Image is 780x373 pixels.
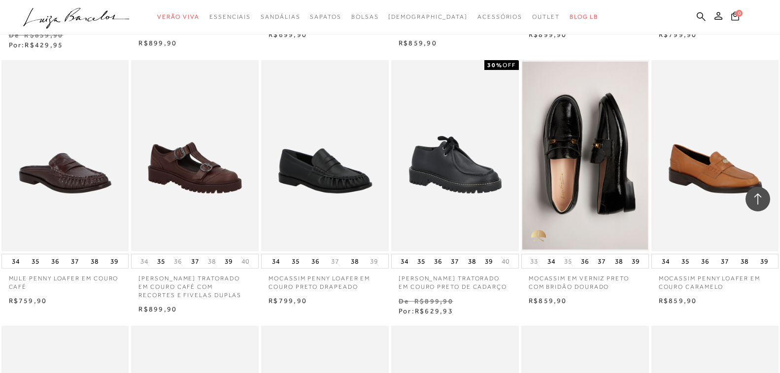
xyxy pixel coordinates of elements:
[392,62,518,250] img: MOCASSIM TRATORADO EM COURO PRETO DE CADARÇO
[399,297,409,305] small: De
[29,254,42,268] button: 35
[25,41,63,49] span: R$429,95
[138,305,177,313] span: R$899,90
[238,257,252,266] button: 40
[222,254,236,268] button: 39
[262,62,388,250] img: MOCASSIM PENNY LOAFER EM COURO PRETO DRAPEADO
[652,62,778,250] img: MOCASSIM PENNY LOAFER EM COURO CARAMELO
[570,13,598,20] span: BLOG LB
[482,254,496,268] button: 39
[728,11,742,24] button: 0
[261,8,300,26] a: categoryNavScreenReaderText
[351,13,379,20] span: Bolsas
[269,297,307,305] span: R$799,90
[262,62,388,250] a: MOCASSIM PENNY LOAFER EM COURO PRETO DRAPEADO MOCASSIM PENNY LOAFER EM COURO PRETO DRAPEADO
[261,269,389,291] a: MOCASSIM PENNY LOAFER EM COURO PRETO DRAPEADO
[132,62,258,250] a: MOCASSIM TRATORADO EM COURO CAFÉ COM RECORTES E FIVELAS DUPLAS MOCASSIM TRATORADO EM COURO CAFÉ C...
[269,31,307,38] span: R$699,90
[578,254,592,268] button: 36
[171,257,185,266] button: 36
[522,62,648,250] a: MOCASSIM EM VERNIZ PRETO COM BRIDÃO DOURADO MOCASSIM EM VERNIZ PRETO COM BRIDÃO DOURADO
[138,39,177,47] span: R$899,90
[398,254,411,268] button: 34
[188,254,202,268] button: 37
[132,62,258,250] img: MOCASSIM TRATORADO EM COURO CAFÉ COM RECORTES E FIVELAS DUPLAS
[499,257,512,266] button: 40
[414,297,453,305] small: R$899,90
[9,297,47,305] span: R$759,90
[399,39,437,47] span: R$859,90
[388,8,468,26] a: noSubCategoriesText
[612,254,626,268] button: 38
[351,8,379,26] a: categoryNavScreenReaderText
[1,269,129,291] a: MULE PENNY LOAFER EM COURO CAFÉ
[205,257,219,266] button: 38
[289,254,303,268] button: 35
[308,254,322,268] button: 36
[414,254,428,268] button: 35
[570,8,598,26] a: BLOG LB
[2,62,128,250] a: MULE PENNY LOAFER EM COURO CAFÉ MULE PENNY LOAFER EM COURO CAFÉ
[415,307,453,315] span: R$629,93
[269,254,283,268] button: 34
[157,8,200,26] a: categoryNavScreenReaderText
[399,307,453,315] span: Por:
[736,10,743,17] span: 0
[738,254,751,268] button: 38
[595,254,609,268] button: 37
[392,62,518,250] a: MOCASSIM TRATORADO EM COURO PRETO DE CADARÇO MOCASSIM TRATORADO EM COURO PRETO DE CADARÇO
[24,31,63,39] small: R$859,90
[521,222,556,251] img: golden_caliandra_v6.png
[209,8,251,26] a: categoryNavScreenReaderText
[477,8,522,26] a: categoryNavScreenReaderText
[678,254,692,268] button: 35
[68,254,82,268] button: 37
[2,62,128,250] img: MULE PENNY LOAFER EM COURO CAFÉ
[157,13,200,20] span: Verão Viva
[718,254,732,268] button: 37
[652,62,778,250] a: MOCASSIM PENNY LOAFER EM COURO CARAMELO MOCASSIM PENNY LOAFER EM COURO CARAMELO
[310,8,341,26] a: categoryNavScreenReaderText
[391,269,519,291] a: [PERSON_NAME] TRATORADO EM COURO PRETO DE CADARÇO
[465,254,479,268] button: 38
[367,257,381,266] button: 39
[532,8,560,26] a: categoryNavScreenReaderText
[527,257,541,266] button: 33
[209,13,251,20] span: Essenciais
[659,254,673,268] button: 34
[757,254,771,268] button: 39
[131,269,259,299] a: [PERSON_NAME] TRATORADO EM COURO CAFÉ COM RECORTES E FIVELAS DUPLAS
[698,254,712,268] button: 36
[9,41,64,49] span: Por:
[9,254,23,268] button: 34
[521,269,649,291] a: MOCASSIM EM VERNIZ PRETO COM BRIDÃO DOURADO
[529,31,567,38] span: R$899,90
[261,13,300,20] span: Sandálias
[532,13,560,20] span: Outlet
[544,254,558,268] button: 34
[487,62,503,68] strong: 30%
[431,254,445,268] button: 36
[651,269,779,291] a: MOCASSIM PENNY LOAFER EM COURO CARAMELO
[348,254,362,268] button: 38
[48,254,62,268] button: 36
[9,31,19,39] small: De
[88,254,102,268] button: 38
[107,254,121,268] button: 39
[561,257,575,266] button: 35
[137,257,151,266] button: 34
[154,254,168,268] button: 35
[388,13,468,20] span: [DEMOGRAPHIC_DATA]
[659,297,697,305] span: R$859,90
[629,254,643,268] button: 39
[448,254,462,268] button: 37
[503,62,516,68] span: OFF
[529,297,567,305] span: R$859,90
[328,257,342,266] button: 37
[310,13,341,20] span: Sapatos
